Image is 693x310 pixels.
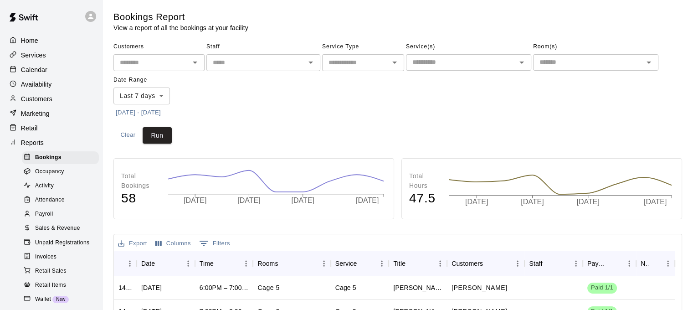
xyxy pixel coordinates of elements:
h5: Bookings Report [113,11,248,23]
span: Customers [113,40,205,54]
span: Payroll [35,210,53,219]
a: Unpaid Registrations [22,236,103,250]
span: Paid 1/1 [587,284,617,292]
button: Run [143,127,172,144]
div: WalletNew [22,293,99,306]
div: Bryson Grayson [393,283,442,292]
div: Customers [452,251,483,276]
span: Wallet [35,295,51,304]
span: Service Type [322,40,404,54]
button: Sort [483,257,496,270]
button: [DATE] - [DATE] [113,106,163,120]
button: Open [304,56,317,69]
p: Bryson Grayson [452,283,507,293]
a: Retail Sales [22,264,103,278]
p: Total Hours [409,171,439,191]
button: Open [388,56,401,69]
p: Cage 5 [257,283,280,293]
button: Open [642,56,655,69]
div: Cage 5 [335,283,356,292]
button: Open [515,56,528,69]
a: Retail Items [22,278,103,292]
div: Invoices [22,251,99,263]
div: Notes [636,251,675,276]
button: Menu [181,257,195,270]
a: Marketing [7,107,95,120]
span: Retail Sales [35,267,67,276]
div: Unpaid Registrations [22,237,99,249]
span: Attendance [35,196,65,205]
button: Menu [433,257,447,270]
span: Unpaid Registrations [35,238,89,248]
button: Select columns [153,237,193,251]
button: Sort [648,257,661,270]
tspan: [DATE] [644,198,667,206]
button: Sort [214,257,226,270]
p: Calendar [21,65,47,74]
div: Service [335,251,357,276]
tspan: [DATE] [577,198,600,206]
div: Payment [587,251,610,276]
a: Services [7,48,95,62]
tspan: [DATE] [465,198,488,206]
div: Title [389,251,447,276]
p: Services [21,51,46,60]
span: Invoices [35,253,56,262]
div: Last 7 days [113,88,170,104]
div: Service [331,251,389,276]
div: Bookings [22,151,99,164]
a: Home [7,34,95,47]
button: Menu [661,257,675,270]
p: View a report of all the bookings at your facility [113,23,248,32]
button: Menu [375,257,389,270]
button: Menu [569,257,583,270]
div: Rooms [257,251,278,276]
div: Date [141,251,155,276]
span: Date Range [113,73,193,88]
button: Menu [622,257,636,270]
button: Menu [511,257,524,270]
h4: 58 [121,191,159,207]
a: Bookings [22,150,103,165]
div: Retail Sales [22,265,99,278]
div: Payment [583,251,636,276]
a: Reports [7,136,95,150]
div: Tue, Sep 16, 2025 [141,283,162,292]
button: Show filters [197,236,232,251]
button: Clear [113,127,143,144]
span: Retail Items [35,281,66,290]
button: Menu [123,257,137,270]
span: Occupancy [35,167,64,176]
span: Bookings [35,153,62,162]
button: Sort [406,257,418,270]
div: Occupancy [22,165,99,178]
tspan: [DATE] [521,198,544,206]
tspan: [DATE] [184,196,206,204]
div: Attendance [22,194,99,207]
span: Activity [35,181,54,191]
button: Sort [155,257,168,270]
p: Customers [21,94,52,103]
span: Service(s) [406,40,531,54]
a: Availability [7,77,95,91]
a: Attendance [22,193,103,207]
button: Menu [317,257,331,270]
tspan: [DATE] [237,196,260,204]
button: Sort [357,257,370,270]
a: Calendar [7,63,95,77]
span: New [52,297,69,302]
div: Activity [22,180,99,192]
div: Rooms [253,251,330,276]
div: Sales & Revenue [22,222,99,235]
a: Retail [7,121,95,135]
a: Invoices [22,250,103,264]
p: Marketing [21,109,50,118]
span: Sales & Revenue [35,224,80,233]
